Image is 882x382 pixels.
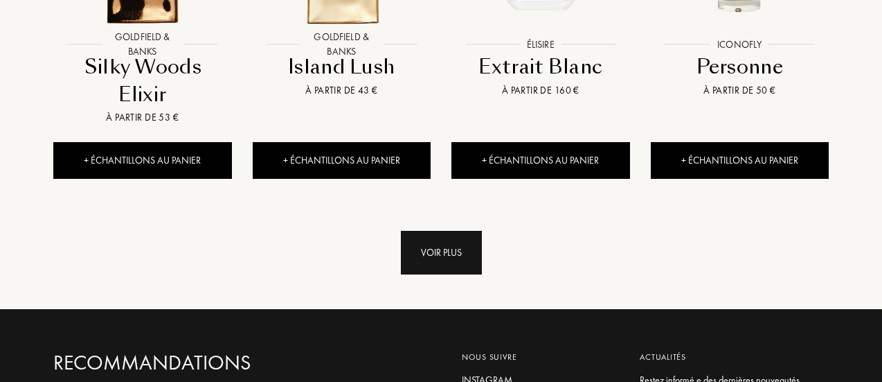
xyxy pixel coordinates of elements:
[53,351,298,375] a: Recommandations
[462,351,620,363] div: Nous suivre
[656,53,824,80] div: Personne
[253,142,431,179] div: + Échantillons au panier
[651,142,829,179] div: + Échantillons au panier
[59,53,226,108] div: Silky Woods Elixir
[457,53,624,80] div: Extrait Blanc
[258,83,426,98] div: À partir de 43 €
[53,142,232,179] div: + Échantillons au panier
[59,110,226,125] div: À partir de 53 €
[640,351,818,363] div: Actualités
[258,53,426,80] div: Island Lush
[451,142,630,179] div: + Échantillons au panier
[401,231,482,275] div: Voir plus
[656,83,824,98] div: À partir de 50 €
[457,83,624,98] div: À partir de 160 €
